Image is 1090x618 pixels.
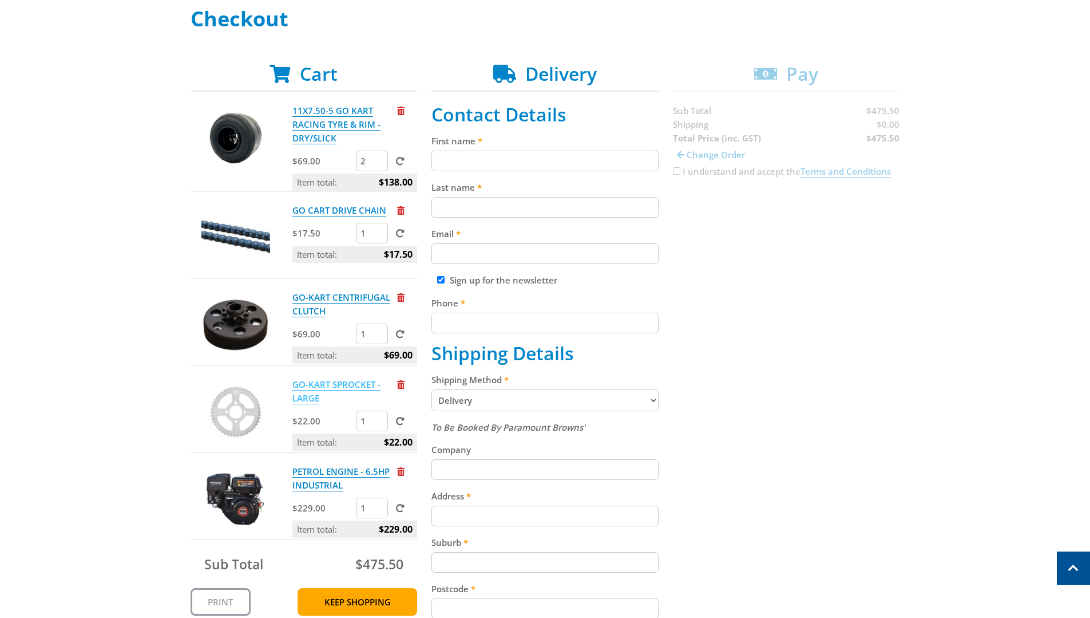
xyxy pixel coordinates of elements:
a: Remove from cart [397,105,405,116]
span: $475.50 [355,555,403,573]
img: GO-KART SPROCKET - LARGE [201,377,270,446]
span: $22.00 [384,434,413,451]
label: Last name [431,180,659,194]
a: Remove from cart [397,204,405,216]
label: Phone [431,296,659,310]
span: Delivery [525,61,597,86]
label: Company [431,443,659,456]
label: Sign up for the newsletter [450,274,557,286]
a: Remove from cart [397,292,405,303]
a: Remove from cart [397,466,405,477]
a: PETROL ENGINE - 6.5HP INDUSTRIAL [292,466,390,491]
a: GO CART DRIVE CHAIN [292,204,386,217]
a: Print [191,588,251,616]
img: PETROL ENGINE - 6.5HP INDUSTRIAL [201,465,270,533]
a: Remove from cart [397,379,405,390]
input: Please enter your last name. [431,197,659,218]
label: Shipping Method [431,373,659,387]
img: 11X7.50-5 GO KART RACING TYRE & RIM - DRY/SLICK [201,104,270,172]
input: Please enter your email address. [431,243,659,264]
input: Please enter your suburb. [431,552,659,573]
p: $69.00 [292,154,354,168]
label: First name [431,134,659,148]
p: Item total: [292,347,417,364]
h2: Contact Details [431,104,659,125]
span: $17.50 [384,246,413,263]
select: Please select a shipping method. [431,389,659,411]
p: Item total: [292,434,417,451]
label: Suburb [431,536,659,549]
label: Email [431,227,659,241]
p: Item total: [292,174,417,191]
a: 11X7.50-5 GO KART RACING TYRE & RIM - DRY/SLICK [292,105,380,144]
p: $229.00 [292,501,354,515]
a: Keep Shopping [298,588,417,616]
input: Please enter your address. [431,506,659,526]
input: Please enter your first name. [431,151,659,171]
img: GO-KART CENTRIFUGAL CLUTCH [201,290,270,359]
p: $22.00 [292,414,354,428]
label: Postcode [431,582,659,596]
input: Please enter your telephone number. [431,313,659,333]
span: $69.00 [384,347,413,364]
img: GO CART DRIVE CHAIN [201,203,270,272]
span: Sub Total [204,555,263,573]
p: $69.00 [292,327,354,341]
p: $17.50 [292,226,354,240]
em: To Be Booked By Paramount Browns' [431,422,585,433]
a: GO-KART CENTRIFUGAL CLUTCH [292,292,390,317]
h2: Shipping Details [431,343,659,364]
a: GO-KART SPROCKET - LARGE [292,379,380,404]
span: $138.00 [379,174,413,191]
p: Item total: [292,521,417,538]
span: $229.00 [379,521,413,538]
h1: Checkout [191,7,900,30]
label: Address [431,489,659,503]
p: Item total: [292,246,417,263]
span: Cart [300,61,338,86]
